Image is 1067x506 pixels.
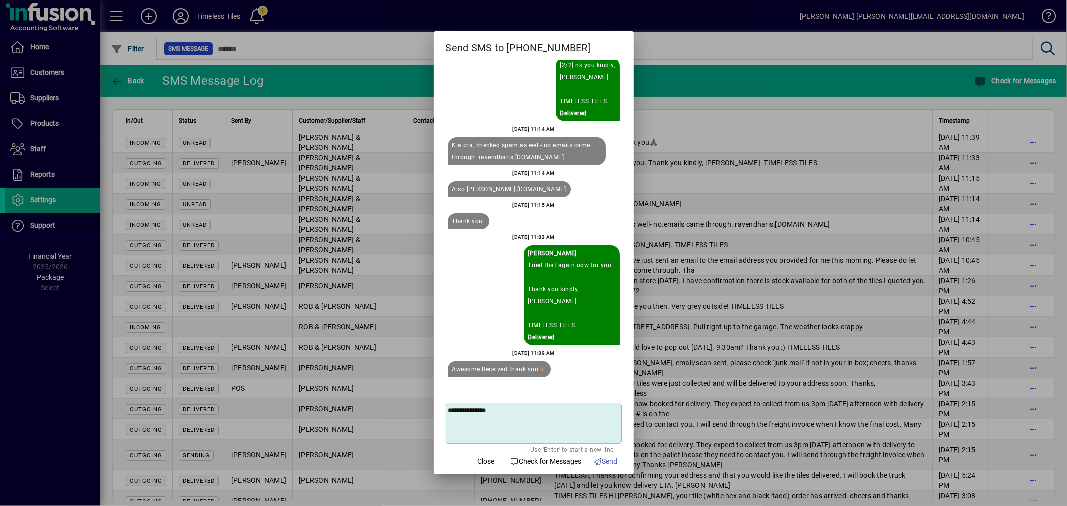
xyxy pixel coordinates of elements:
[434,31,634,60] h2: Send SMS to [PHONE_NUMBER]
[452,139,601,163] div: Kia ora, checked spam as well- no.emails came through. ravendharis¡[DOMAIN_NAME]
[506,452,586,470] button: Check for Messages
[593,456,618,467] span: Send
[560,107,615,119] div: Delivered
[589,452,622,470] button: Send
[478,456,495,467] span: Close
[512,347,555,359] div: [DATE] 11:39 AM
[528,259,615,331] div: Tried that again now for you. Thank you kindly, [PERSON_NAME]. TIMELESS TILES
[530,444,613,455] mat-hint: Use 'Enter' to start a new line
[512,167,555,179] div: [DATE] 11:14 AM
[528,331,615,343] div: Delivered
[452,215,485,227] div: Thank you.
[452,363,547,375] div: Awesome Received thank you🙏🏽
[528,247,615,259] div: Sent By
[512,231,555,243] div: [DATE] 11:33 AM
[510,456,582,467] span: Check for Messages
[512,199,555,211] div: [DATE] 11:15 AM
[512,123,555,135] div: [DATE] 11:14 AM
[560,59,615,107] div: [2/2] nk you kindly, [PERSON_NAME]. TIMELESS TILES
[470,452,502,470] button: Close
[452,183,566,195] div: Also [PERSON_NAME]¡[DOMAIN_NAME]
